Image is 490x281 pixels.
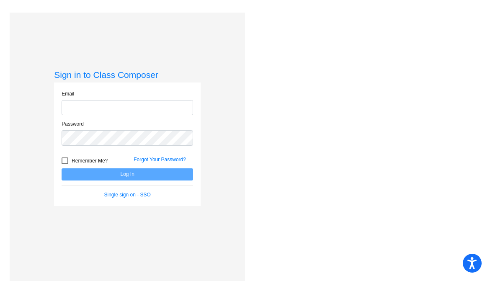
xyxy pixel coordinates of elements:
[72,156,108,166] span: Remember Me?
[62,120,84,128] label: Password
[62,90,74,98] label: Email
[104,192,151,198] a: Single sign on - SSO
[62,168,193,180] button: Log In
[134,157,186,162] a: Forgot Your Password?
[54,70,201,80] h3: Sign in to Class Composer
